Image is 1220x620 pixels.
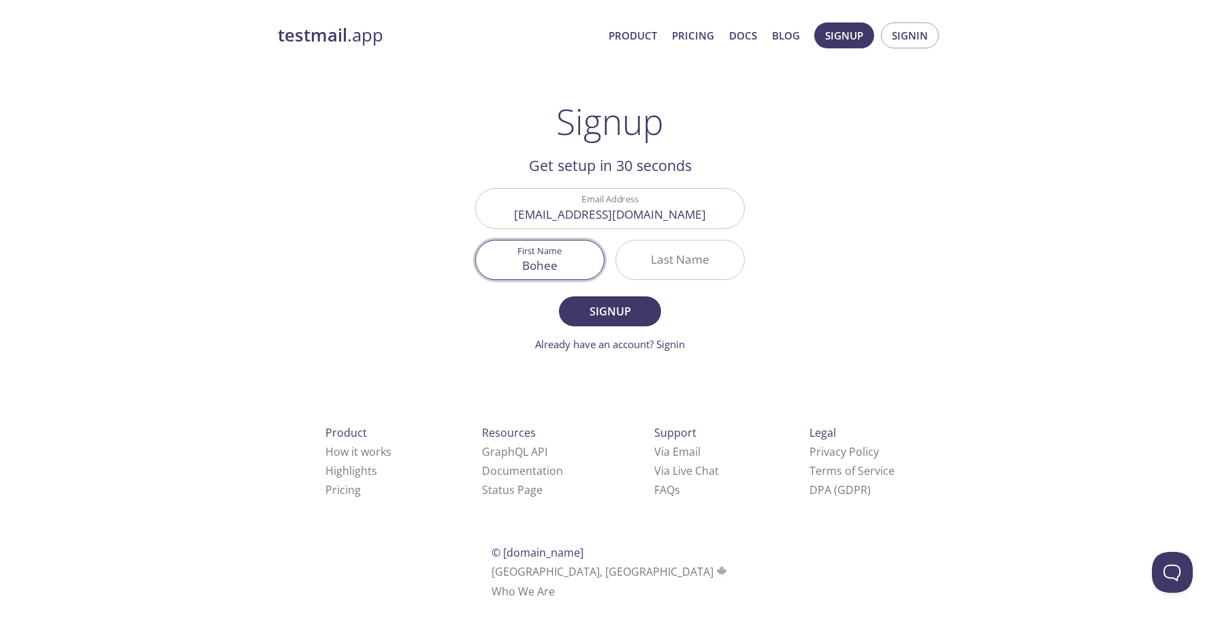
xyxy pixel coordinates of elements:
a: GraphQL API [482,444,547,459]
a: Pricing [672,27,714,44]
span: Legal [809,425,836,440]
span: © [DOMAIN_NAME] [492,545,583,560]
a: DPA (GDPR) [809,482,871,497]
a: Blog [772,27,800,44]
span: Support [654,425,696,440]
span: Signin [892,27,928,44]
a: Product [609,27,657,44]
span: Signup [574,302,646,321]
a: FAQ [654,482,680,497]
iframe: Help Scout Beacon - Open [1152,552,1193,593]
strong: testmail [278,23,347,47]
a: Via Live Chat [654,463,719,478]
h2: Get setup in 30 seconds [475,154,745,177]
button: Signup [559,296,661,326]
a: Terms of Service [809,463,895,478]
span: Resources [482,425,536,440]
span: Product [325,425,367,440]
a: Privacy Policy [809,444,879,459]
span: s [675,482,680,497]
a: Who We Are [492,584,555,599]
button: Signup [814,22,874,48]
a: Highlights [325,463,377,478]
a: Via Email [654,444,701,459]
a: Pricing [325,482,361,497]
a: Status Page [482,482,543,497]
span: Signup [825,27,863,44]
a: testmail.app [278,24,598,47]
a: Docs [729,27,757,44]
a: Already have an account? Signin [535,337,685,351]
a: Documentation [482,463,563,478]
span: [GEOGRAPHIC_DATA], [GEOGRAPHIC_DATA] [492,564,729,579]
a: How it works [325,444,391,459]
h1: Signup [556,101,664,142]
button: Signin [881,22,939,48]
